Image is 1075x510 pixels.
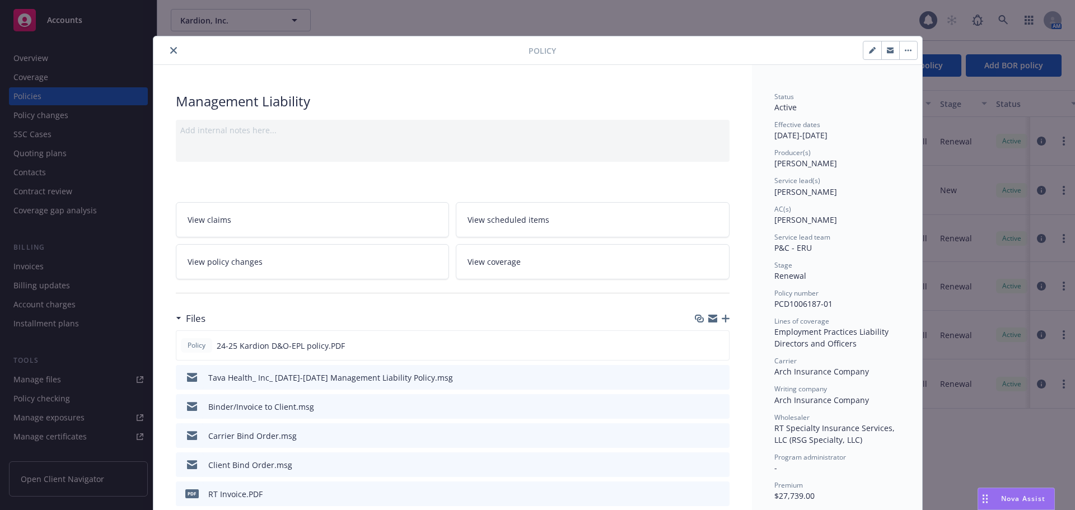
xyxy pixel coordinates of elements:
[456,244,730,279] a: View coverage
[176,92,730,111] div: Management Liability
[176,202,450,237] a: View claims
[774,452,846,462] span: Program administrator
[697,340,705,352] button: download file
[774,176,820,185] span: Service lead(s)
[774,288,819,298] span: Policy number
[208,459,292,471] div: Client Bind Order.msg
[468,214,549,226] span: View scheduled items
[715,459,725,471] button: preview file
[774,480,803,490] span: Premium
[185,340,208,350] span: Policy
[208,372,453,383] div: Tava Health_ Inc_ [DATE]-[DATE] Management Liability Policy.msg
[774,148,811,157] span: Producer(s)
[188,214,231,226] span: View claims
[208,430,297,442] div: Carrier Bind Order.msg
[774,102,797,113] span: Active
[774,186,837,197] span: [PERSON_NAME]
[208,488,263,500] div: RT Invoice.PDF
[697,459,706,471] button: download file
[774,242,812,253] span: P&C - ERU
[180,124,725,136] div: Add internal notes here...
[774,120,900,141] div: [DATE] - [DATE]
[529,45,556,57] span: Policy
[208,401,314,413] div: Binder/Invoice to Client.msg
[774,326,900,338] div: Employment Practices Liability
[186,311,205,326] h3: Files
[715,488,725,500] button: preview file
[774,204,791,214] span: AC(s)
[774,232,830,242] span: Service lead team
[697,488,706,500] button: download file
[185,489,199,498] span: PDF
[774,423,897,445] span: RT Specialty Insurance Services, LLC (RSG Specialty, LLC)
[697,401,706,413] button: download file
[188,256,263,268] span: View policy changes
[774,120,820,129] span: Effective dates
[774,366,869,377] span: Arch Insurance Company
[176,244,450,279] a: View policy changes
[715,372,725,383] button: preview file
[715,401,725,413] button: preview file
[774,356,797,366] span: Carrier
[774,214,837,225] span: [PERSON_NAME]
[697,372,706,383] button: download file
[697,430,706,442] button: download file
[176,311,205,326] div: Files
[774,413,810,422] span: Wholesaler
[217,340,345,352] span: 24-25 Kardion D&O-EPL policy.PDF
[774,92,794,101] span: Status
[774,298,833,309] span: PCD1006187-01
[774,462,777,473] span: -
[167,44,180,57] button: close
[714,340,725,352] button: preview file
[978,488,992,509] div: Drag to move
[456,202,730,237] a: View scheduled items
[774,270,806,281] span: Renewal
[774,338,900,349] div: Directors and Officers
[1001,494,1045,503] span: Nova Assist
[978,488,1055,510] button: Nova Assist
[774,384,827,394] span: Writing company
[715,430,725,442] button: preview file
[468,256,521,268] span: View coverage
[774,316,829,326] span: Lines of coverage
[774,260,792,270] span: Stage
[774,395,869,405] span: Arch Insurance Company
[774,158,837,169] span: [PERSON_NAME]
[774,490,815,501] span: $27,739.00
